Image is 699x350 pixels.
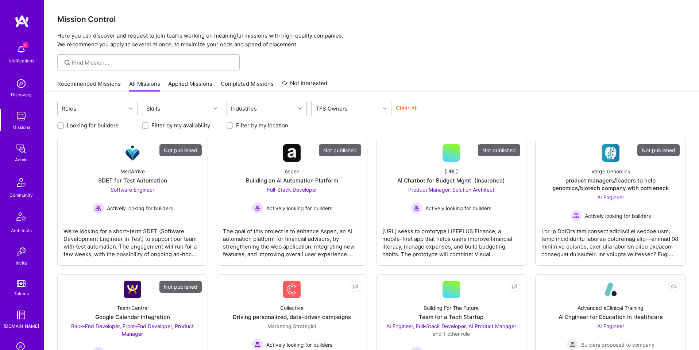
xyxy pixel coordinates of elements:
div: Not published [637,144,680,156]
label: Looking for builders [67,122,119,129]
span: Actively looking for builders [425,204,491,212]
img: admin teamwork [14,141,28,156]
div: Discovery [11,91,32,99]
img: Community [12,174,30,191]
img: guide book [14,308,28,322]
div: Collective [280,304,304,312]
p: Here you can discover and request to join teams working on meaningful missions with high-quality ... [57,31,686,49]
div: Team for a Tech Startup [419,313,483,321]
a: Completed Missions [221,80,274,92]
div: MedArrive [120,168,145,175]
img: Actively looking for builders [252,202,263,214]
div: Aspen [285,168,300,175]
i: icon Chevron [129,107,132,110]
div: Driving personalized, data-driven campaigns [233,313,351,321]
span: Back-End Developer, Front-End Developer, Product Manager [71,323,194,337]
img: discovery [14,76,28,91]
div: Not published [159,144,202,156]
div: Community [9,191,33,199]
img: Actively looking for builders [411,202,422,214]
div: Invite [16,259,27,267]
span: Builders proposed to company [581,341,654,349]
img: Actively looking for builders [92,202,104,214]
div: AI Chatbot for Budget Mgmt. (Insurance) [397,177,505,184]
div: Admin [15,156,28,164]
div: Industries [229,103,259,114]
h3: Mission Control [57,15,686,24]
img: Actively looking for builders [570,210,582,222]
div: TFS Owners [314,103,349,114]
span: Actively looking for builders [266,341,332,349]
img: Company Logo [283,281,301,298]
img: Architects [12,209,30,227]
i: icon EyeClosed [352,284,358,289]
span: Actively looking for builders [107,204,173,212]
span: Actively looking for builders [266,204,332,212]
div: Roles [60,103,78,114]
button: Clear All [396,104,418,112]
i: icon SearchGrey [63,58,72,67]
div: [URL] seeks to prototype LIFEPLUS Finance, a mobile-first app that helps users improve financial ... [382,222,521,258]
i: icon Chevron [383,107,386,110]
div: Not published [478,144,520,156]
span: Full-Stack Developer [267,186,317,193]
img: logo [15,15,29,28]
a: Not publishedCompany LogoAspenBuilding an AI Automation PlatformFull-Stack Developer Actively loo... [223,144,361,259]
span: AI Engineer, Full-Stack Developer, AI Product Manager [386,323,516,329]
label: Filter by my availability [151,122,210,129]
div: [URL] [444,168,458,175]
div: Building an AI Automation Platform [246,177,338,184]
span: Software Engineer [111,186,154,193]
span: Marketing Strategist [267,323,316,329]
a: Not published[URL]AI Chatbot for Budget Mgmt. (Insurance)Product Manager, Solution Architect Acti... [382,144,521,259]
a: Not Interested [282,79,327,92]
div: AI Engineer for Education in Healthcare [559,313,663,321]
div: Team Central [117,304,148,312]
span: Product Manager, Solution Architect [408,186,494,193]
img: tokens [17,280,26,287]
span: AI Engineer [597,323,624,329]
div: Skills [144,103,162,114]
a: Not publishedCompany LogoVerge Genomicsproduct managers/leaders to help genomics/biotech company ... [541,144,680,259]
div: Notifications [8,57,34,65]
div: Building For The Future [424,304,479,312]
i: icon Chevron [213,107,217,110]
img: teamwork [14,109,28,123]
div: Lor Ip DolOrsitam consect adipisci el seddoeiusm, temp incididuntu laboree doloremag aliq—enimad ... [541,222,680,258]
img: Company Logo [602,281,619,298]
a: All Missions [129,80,160,92]
input: Find Mission... [72,59,234,66]
div: The goal of this project is to enhance Aspen, an AI automation platform for financial advisors, b... [223,222,361,258]
label: Filter by my location [236,122,288,129]
div: [DOMAIN_NAME] [4,322,39,330]
img: Company Logo [124,144,141,162]
span: 4 [23,42,28,48]
img: Company Logo [124,281,141,298]
div: Advanced eClinical Training [578,304,644,312]
a: Applied Missions [168,80,212,92]
div: Verge Genomics [591,168,630,175]
div: Tokens [14,290,29,297]
img: bell [14,42,28,57]
span: AI Engineer [597,194,624,200]
span: and 1 other role [433,331,470,337]
div: SDET for Test Automation [98,177,167,184]
i: icon Chevron [298,107,302,110]
div: product managers/leaders to help genomics/biotech company with bottleneck [541,177,680,192]
i: icon EyeClosed [511,284,517,289]
div: Google Calendar Integration [95,313,170,321]
img: Company Logo [283,144,301,162]
div: Not published [319,144,361,156]
div: We’re looking for a short-term SDET (Software Development Engineer in Test) to support our team w... [63,222,202,258]
i: icon EyeClosed [671,284,677,289]
a: Not publishedCompany LogoMedArriveSDET for Test AutomationSoftware Engineer Actively looking for ... [63,144,202,259]
a: Recommended Missions [57,80,121,92]
div: Not published [159,281,202,293]
div: Missions [12,123,30,131]
span: Actively looking for builders [585,212,651,220]
img: Company Logo [602,144,619,162]
img: Invite [14,245,28,259]
div: Architects [11,227,32,234]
